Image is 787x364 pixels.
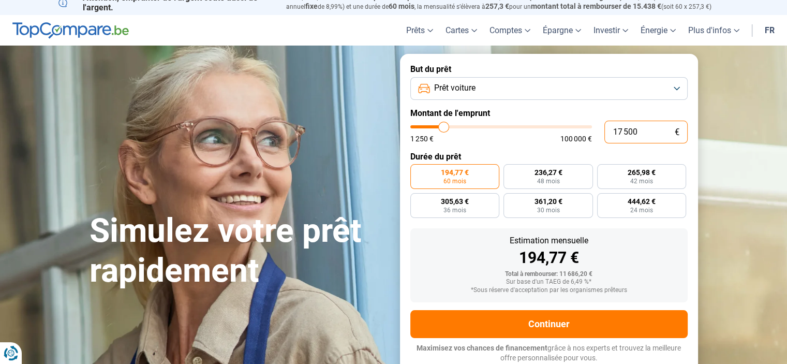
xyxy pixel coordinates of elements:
p: grâce à nos experts et trouvez la meilleure offre personnalisée pour vous. [410,343,688,363]
span: 48 mois [537,178,559,184]
a: Cartes [439,15,483,46]
a: Énergie [634,15,682,46]
h1: Simulez votre prêt rapidement [90,211,388,291]
button: Continuer [410,310,688,338]
div: Total à rembourser: 11 686,20 € [419,271,679,278]
div: Sur base d'un TAEG de 6,49 %* [419,279,679,286]
span: Maximisez vos chances de financement [417,344,547,352]
a: Prêts [400,15,439,46]
div: *Sous réserve d'acceptation par les organismes prêteurs [419,287,679,294]
a: Épargne [537,15,587,46]
span: 60 mois [389,2,414,10]
label: Montant de l'emprunt [410,108,688,118]
img: TopCompare [12,22,129,39]
div: 194,77 € [419,250,679,266]
button: Prêt voiture [410,77,688,100]
a: Investir [587,15,634,46]
span: 236,27 € [534,169,562,176]
span: montant total à rembourser de 15.438 € [531,2,661,10]
a: Plus d'infos [682,15,746,46]
div: Estimation mensuelle [419,237,679,245]
label: But du prêt [410,64,688,74]
span: 36 mois [443,207,466,213]
span: fixe [305,2,318,10]
span: 305,63 € [441,198,469,205]
span: 265,98 € [628,169,656,176]
a: Comptes [483,15,537,46]
span: 257,3 € [485,2,509,10]
span: 42 mois [630,178,653,184]
span: 24 mois [630,207,653,213]
span: 1 250 € [410,135,434,142]
span: 444,62 € [628,198,656,205]
span: 361,20 € [534,198,562,205]
span: 30 mois [537,207,559,213]
span: € [675,128,679,137]
span: Prêt voiture [434,82,476,94]
span: 194,77 € [441,169,469,176]
label: Durée du prêt [410,152,688,162]
span: 100 000 € [560,135,592,142]
span: 60 mois [443,178,466,184]
a: fr [759,15,781,46]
